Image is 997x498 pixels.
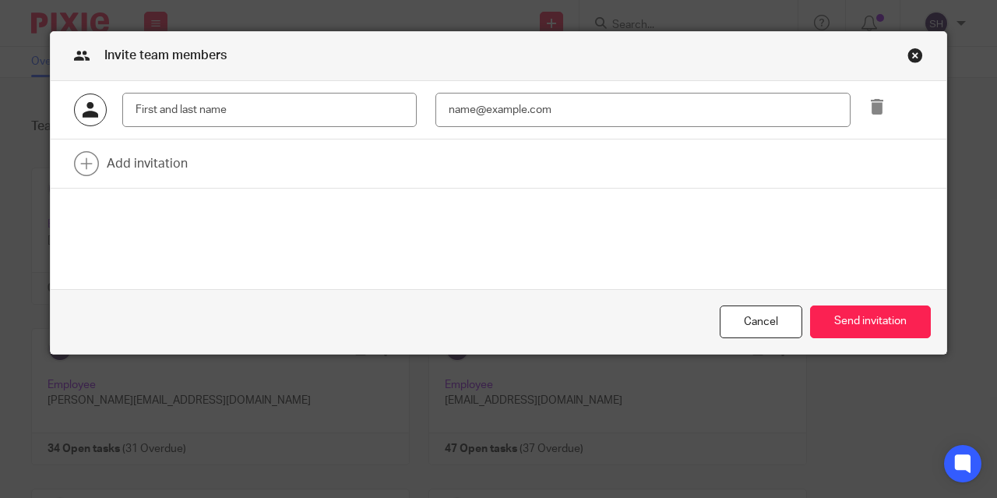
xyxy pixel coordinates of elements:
div: Close this dialog window [720,306,802,339]
div: Close this dialog window [907,48,923,63]
input: First and last name [122,93,417,128]
button: Send invitation [810,306,931,339]
span: Invite team members [104,49,227,62]
input: name@example.com [435,93,851,128]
